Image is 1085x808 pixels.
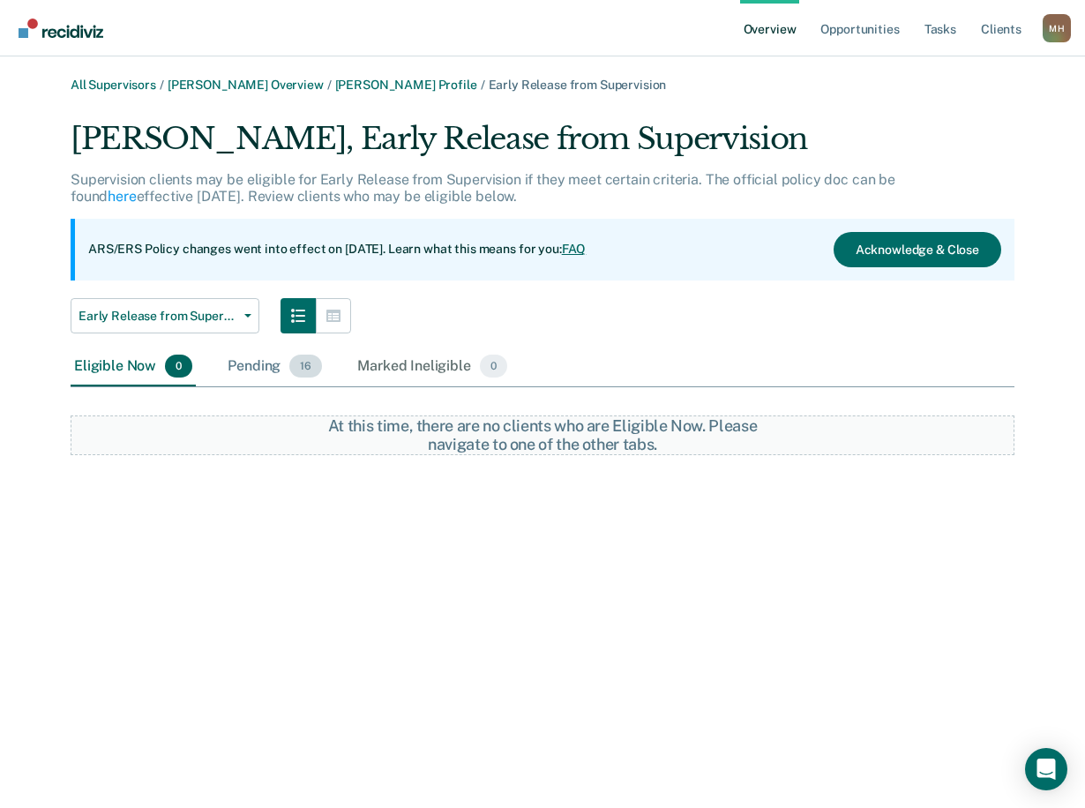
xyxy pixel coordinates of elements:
[71,121,1014,171] div: [PERSON_NAME], Early Release from Supervision
[354,348,511,386] div: Marked Ineligible0
[489,78,667,92] span: Early Release from Supervision
[156,78,168,92] span: /
[88,241,586,258] p: ARS/ERS Policy changes went into effect on [DATE]. Learn what this means for you:
[335,78,477,92] a: [PERSON_NAME] Profile
[289,355,322,378] span: 16
[477,78,489,92] span: /
[324,78,335,92] span: /
[307,416,778,454] div: At this time, there are no clients who are Eligible Now. Please navigate to one of the other tabs.
[1025,748,1067,790] div: Open Intercom Messenger
[79,309,237,324] span: Early Release from Supervision
[71,171,895,205] p: Supervision clients may be eligible for Early Release from Supervision if they meet certain crite...
[108,188,136,205] a: here
[71,78,156,92] a: All Supervisors
[1043,14,1071,42] div: M H
[224,348,325,386] div: Pending16
[562,242,587,256] a: FAQ
[71,348,196,386] div: Eligible Now0
[834,232,1001,267] button: Acknowledge & Close
[480,355,507,378] span: 0
[165,355,192,378] span: 0
[71,298,259,333] button: Early Release from Supervision
[19,19,103,38] img: Recidiviz
[168,78,324,92] a: [PERSON_NAME] Overview
[1043,14,1071,42] button: Profile dropdown button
